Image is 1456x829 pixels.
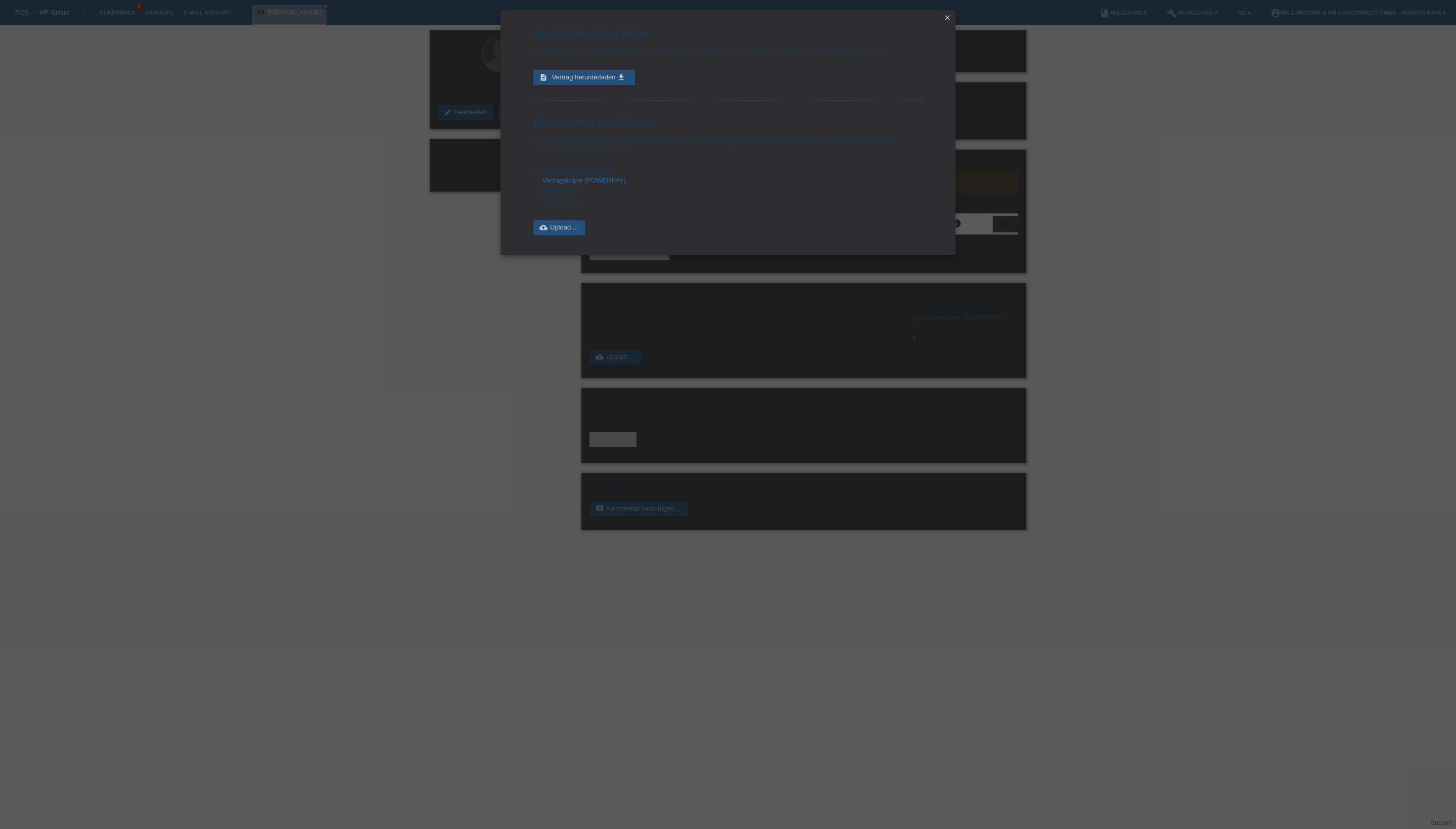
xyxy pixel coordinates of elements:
a: cloud_uploadUpload ... [533,220,585,236]
p: Bitte vergessen Sie nicht die erforderlichen Dokumente hochzuladen und zu bestätigen. Nur so kann... [533,136,923,152]
span: Vertrag herunterladen [552,73,616,81]
h1: Vertrag herunterladen [533,27,923,40]
li: Kaufquittung [542,196,923,205]
p: Bitte laden Sie den Vertrag jetzt herunter. Danach bitte ausdrucken, unterschreiben und vom Kunde... [533,48,923,55]
h1: Dokumente hochladen [533,116,923,129]
li: ID-/Passkopie [542,186,923,196]
a: close [941,13,954,24]
i: cloud_upload [539,223,548,232]
i: close [943,14,951,22]
a: description Vertrag herunterladen get_app [533,70,635,85]
a: Vertragskopie (POWERPAY) [542,176,626,184]
i: description [539,73,548,81]
h4: Erforderliche Dokumente [533,167,923,174]
i: get_app [617,73,625,81]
